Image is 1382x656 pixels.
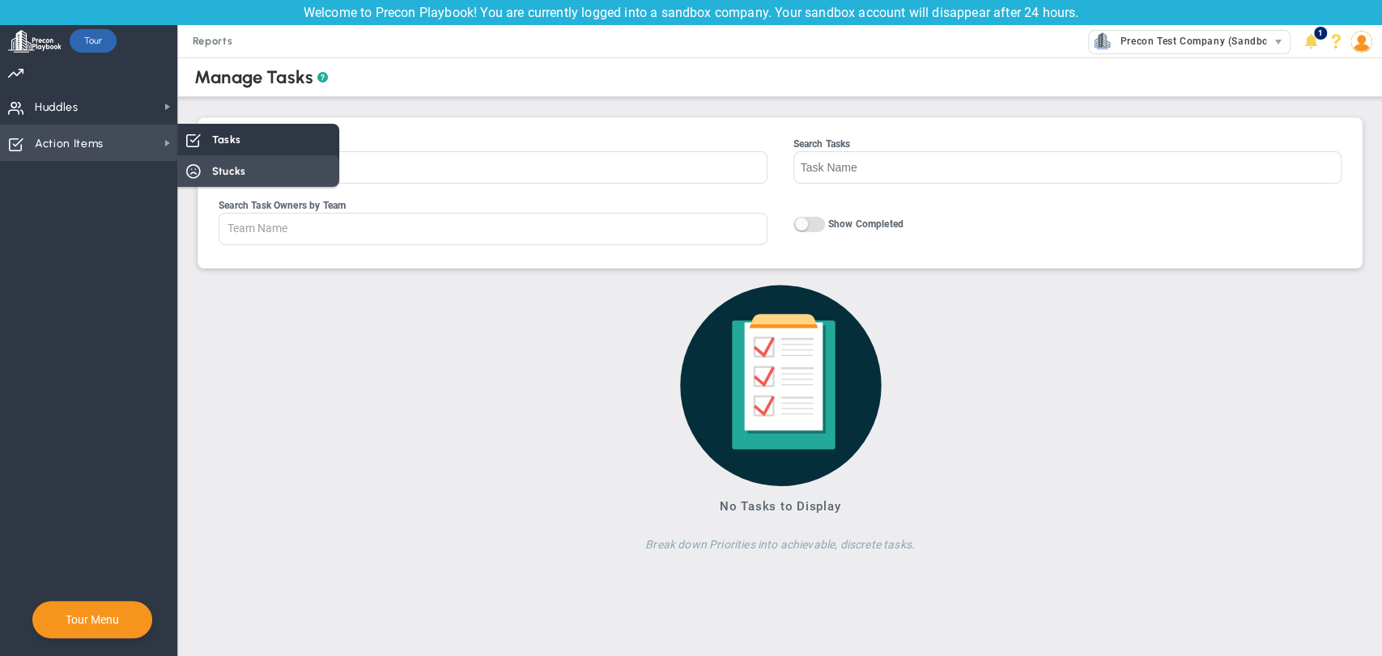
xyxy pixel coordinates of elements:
h3: No Tasks to Display [438,499,1121,514]
div: Manage Tasks [194,66,328,88]
img: 33592.Company.photo [1092,31,1112,51]
span: Action Items [35,127,104,161]
li: Help & Frequently Asked Questions (FAQ) [1324,25,1349,57]
li: Announcements [1299,25,1324,57]
div: Search Task Owners by Team [219,200,768,211]
div: Search Tasks [793,138,1342,150]
span: Stucks [212,163,245,179]
div: Search Task Owners [219,138,768,150]
span: Show Completed [828,218,904,230]
input: Search Task Owners [219,151,768,184]
img: 209899.Person.photo [1350,31,1372,53]
input: Search Task Owners by Team [219,214,317,243]
button: Tour Menu [61,612,124,627]
span: Huddles [35,91,79,125]
span: Precon Test Company (Sandbox) [1112,31,1278,52]
span: Reports [185,25,241,57]
span: select [1266,31,1290,53]
h4: Break down Priorities into achievable, discrete tasks. [438,526,1121,560]
span: Tasks [212,132,240,147]
input: Search Tasks [793,151,1342,184]
span: 1 [1314,27,1327,40]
